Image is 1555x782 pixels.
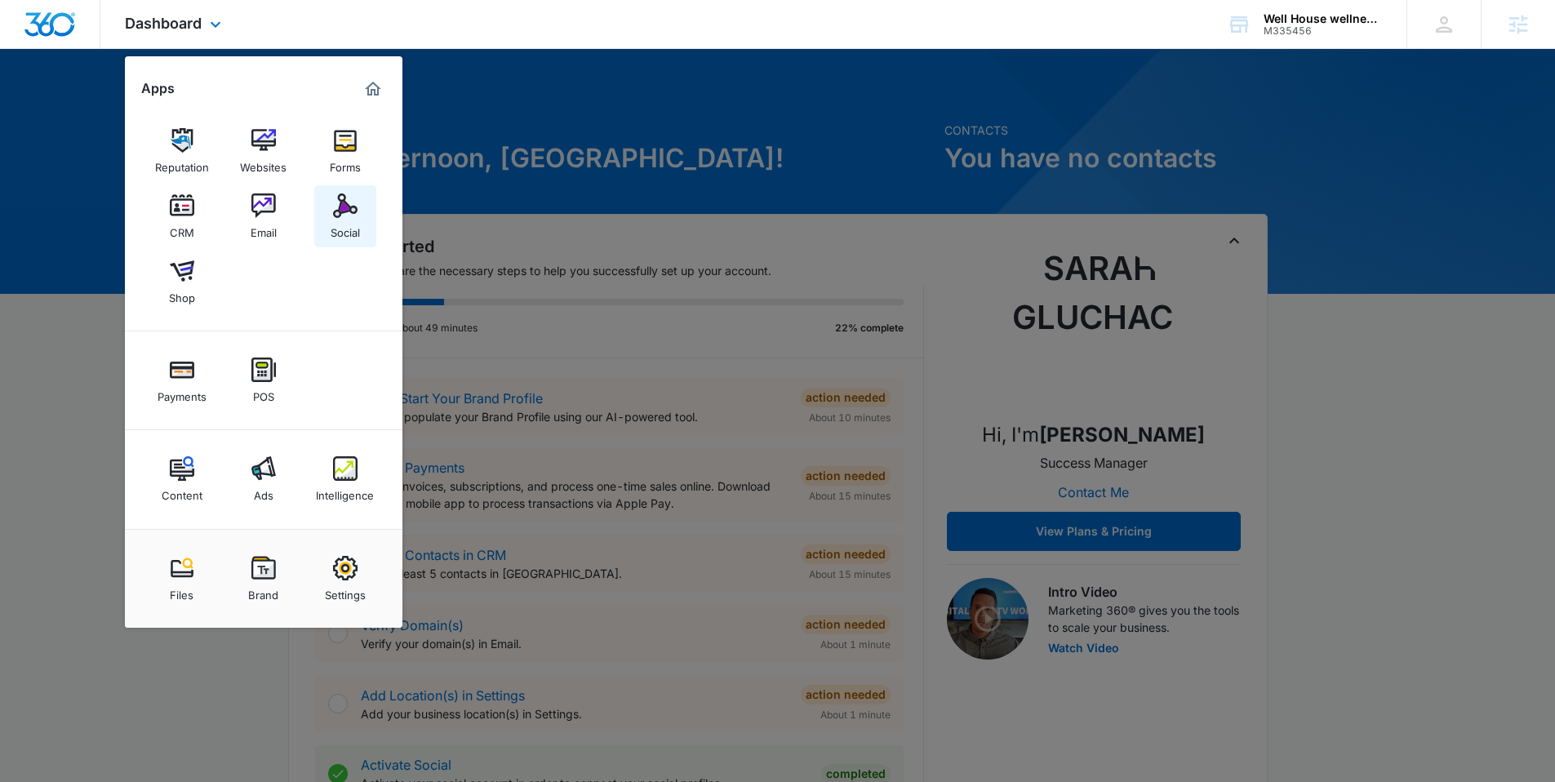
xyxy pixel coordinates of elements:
a: Ads [233,448,295,510]
a: Marketing 360® Dashboard [360,76,386,102]
div: Brand [248,580,278,602]
div: Forms [330,153,361,174]
div: Ads [254,481,273,502]
a: CRM [151,185,213,247]
div: Content [162,481,202,502]
a: Brand [233,548,295,610]
a: Shop [151,251,213,313]
img: website_grey.svg [26,42,39,56]
div: Domain Overview [62,96,146,107]
a: Email [233,185,295,247]
a: POS [233,349,295,411]
a: Social [314,185,376,247]
div: Domain: [DOMAIN_NAME] [42,42,180,56]
a: Forms [314,120,376,182]
div: Payments [158,382,207,403]
img: logo_orange.svg [26,26,39,39]
div: Files [170,580,193,602]
a: Reputation [151,120,213,182]
div: CRM [170,218,194,239]
img: tab_domain_overview_orange.svg [44,95,57,108]
div: v 4.0.25 [46,26,80,39]
div: Settings [325,580,366,602]
div: Email [251,218,277,239]
img: tab_keywords_by_traffic_grey.svg [162,95,175,108]
div: Reputation [155,153,209,174]
div: Websites [240,153,287,174]
span: Dashboard [125,15,202,32]
a: Intelligence [314,448,376,510]
div: account name [1264,12,1383,25]
div: account id [1264,25,1383,37]
div: Social [331,218,360,239]
div: Intelligence [316,481,374,502]
a: Content [151,448,213,510]
h2: Apps [141,81,175,96]
a: Files [151,548,213,610]
div: Shop [169,283,195,304]
div: POS [253,382,274,403]
div: Keywords by Traffic [180,96,275,107]
a: Payments [151,349,213,411]
a: Websites [233,120,295,182]
a: Settings [314,548,376,610]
